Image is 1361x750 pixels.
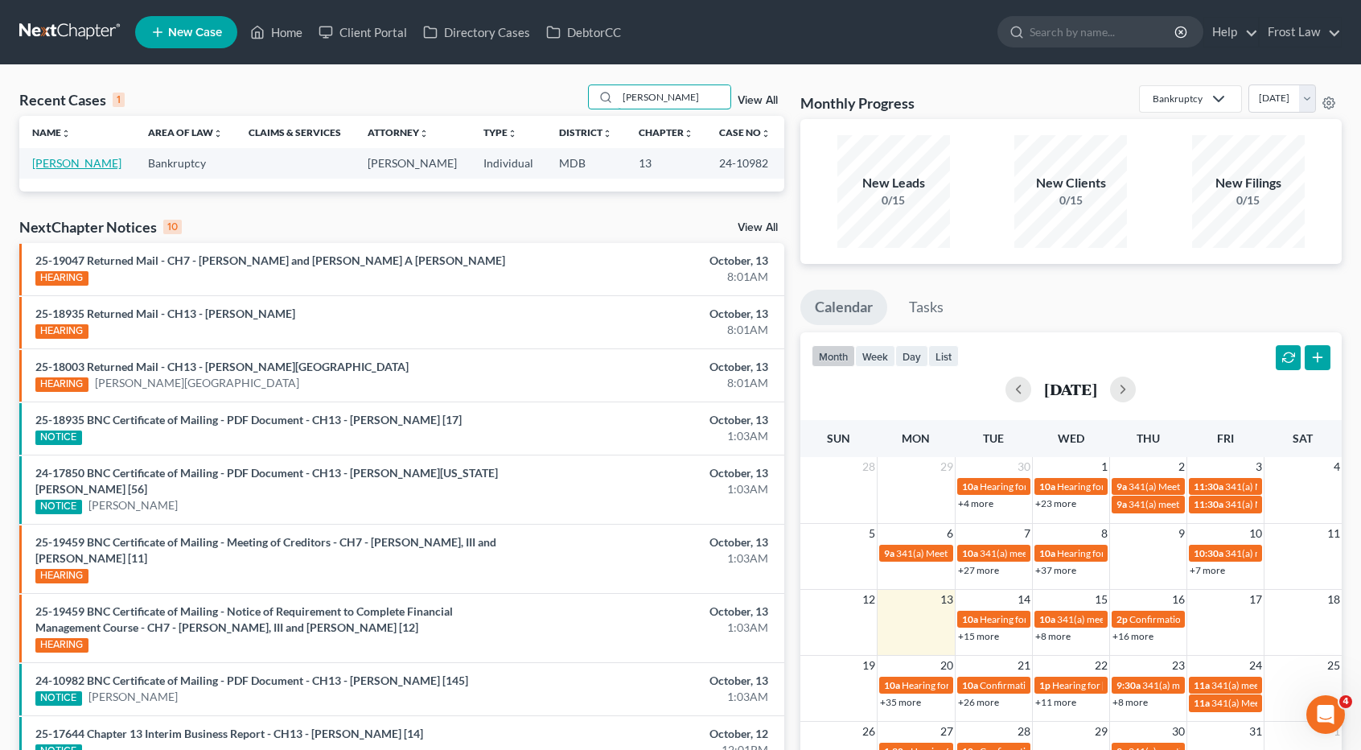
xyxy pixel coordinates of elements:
span: 341(a) meeting for [PERSON_NAME] [1129,498,1284,510]
a: [PERSON_NAME] [88,497,178,513]
div: HEARING [35,569,88,583]
i: unfold_more [213,129,223,138]
a: View All [738,95,778,106]
a: Frost Law [1260,18,1341,47]
span: Confirmation hearing for [PERSON_NAME] & [PERSON_NAME] [980,679,1248,691]
i: unfold_more [684,129,693,138]
button: month [812,345,855,367]
td: MDB [546,148,625,178]
iframe: Intercom live chat [1306,695,1345,734]
span: 14 [1016,590,1032,609]
span: 16 [1170,590,1186,609]
span: Mon [902,431,930,445]
a: Area of Lawunfold_more [148,126,223,138]
div: 1:03AM [534,620,767,636]
span: 21 [1016,656,1032,675]
div: New Clients [1014,174,1127,192]
a: +7 more [1190,564,1225,576]
a: 25-17644 Chapter 13 Interim Business Report - CH13 - [PERSON_NAME] [14] [35,727,423,740]
span: 12 [861,590,877,609]
span: 26 [861,722,877,741]
a: Nameunfold_more [32,126,71,138]
span: New Case [168,27,222,39]
span: 24 [1248,656,1264,675]
span: 3 [1254,457,1264,476]
span: 11:30a [1194,498,1223,510]
span: Hearing for [PERSON_NAME] [1052,679,1178,691]
a: +27 more [958,564,999,576]
a: Calendar [800,290,887,325]
a: Case Nounfold_more [719,126,771,138]
span: 1 [1100,457,1109,476]
div: Bankruptcy [1153,92,1203,105]
a: DebtorCC [538,18,629,47]
div: October, 13 [534,253,767,269]
span: 29 [939,457,955,476]
span: 9:30a [1116,679,1141,691]
i: unfold_more [602,129,612,138]
span: 18 [1326,590,1342,609]
span: 10:30a [1194,547,1223,559]
span: 20 [939,656,955,675]
a: +16 more [1112,630,1153,642]
span: 10a [1039,547,1055,559]
div: October, 13 [534,306,767,322]
h2: [DATE] [1044,381,1097,398]
i: unfold_more [61,129,71,138]
h3: Monthly Progress [800,93,915,113]
td: 24-10982 [706,148,784,178]
span: 11 [1326,524,1342,543]
span: 9a [1116,498,1127,510]
div: Recent Cases [19,90,125,109]
span: 13 [939,590,955,609]
span: 10 [1248,524,1264,543]
a: 24-10982 BNC Certificate of Mailing - PDF Document - CH13 - [PERSON_NAME] [145] [35,674,468,687]
a: 25-18935 BNC Certificate of Mailing - PDF Document - CH13 - [PERSON_NAME] [17] [35,413,462,427]
span: 10a [962,613,978,625]
span: 10a [962,547,978,559]
span: 29 [1093,722,1109,741]
a: +4 more [958,497,993,509]
span: 10a [1039,480,1055,492]
a: +37 more [1035,564,1076,576]
span: 22 [1093,656,1109,675]
a: +8 more [1035,630,1071,642]
a: +11 more [1035,696,1076,708]
a: 25-19459 BNC Certificate of Mailing - Notice of Requirement to Complete Financial Management Cour... [35,604,453,634]
div: October, 13 [534,673,767,689]
div: October, 13 [534,465,767,481]
a: [PERSON_NAME] [88,689,178,705]
span: Thu [1137,431,1160,445]
a: +23 more [1035,497,1076,509]
span: 11a [1194,697,1210,709]
div: HEARING [35,324,88,339]
span: 8 [1100,524,1109,543]
span: 11:30a [1194,480,1223,492]
span: 5 [867,524,877,543]
div: 1 [113,93,125,107]
div: 1:03AM [534,481,767,497]
span: 341(a) Meeting for [PERSON_NAME] [896,547,1052,559]
div: HEARING [35,638,88,653]
a: 24-17850 BNC Certificate of Mailing - PDF Document - CH13 - [PERSON_NAME][US_STATE] [PERSON_NAME]... [35,466,498,496]
div: 8:01AM [534,322,767,338]
div: October, 13 [534,412,767,428]
i: unfold_more [419,129,429,138]
span: 31 [1248,722,1264,741]
div: 8:01AM [534,375,767,391]
button: list [928,345,959,367]
span: 341(a) Meeting for [PERSON_NAME] [1129,480,1285,492]
div: 1:03AM [534,689,767,705]
div: 10 [163,220,182,234]
a: Directory Cases [415,18,538,47]
a: Client Portal [310,18,415,47]
span: 10a [962,679,978,691]
span: Hearing for [PERSON_NAME] [1057,480,1182,492]
div: October, 13 [534,359,767,375]
span: 9 [1177,524,1186,543]
div: 0/15 [837,192,950,208]
button: week [855,345,895,367]
div: 1:03AM [534,428,767,444]
span: 15 [1093,590,1109,609]
span: Wed [1058,431,1084,445]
